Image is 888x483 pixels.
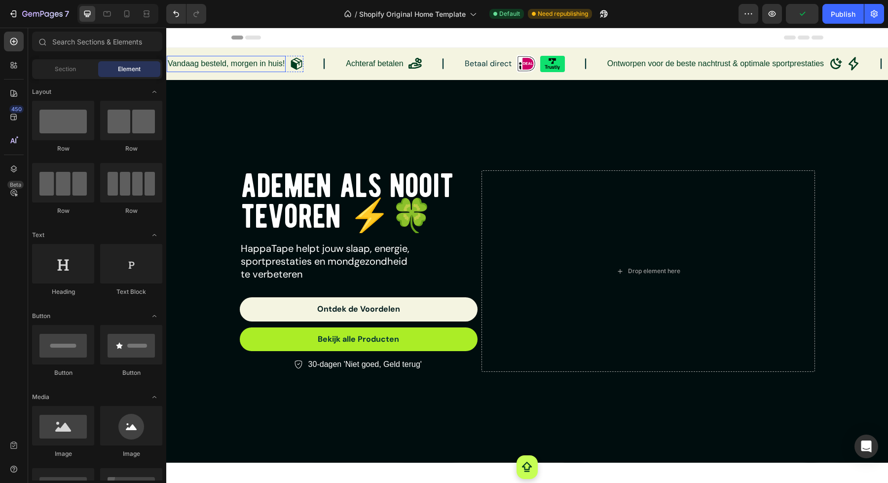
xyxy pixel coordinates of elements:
div: Open Intercom Messenger [854,435,878,458]
p: te verbeteren [74,240,311,253]
div: Text Block [100,287,162,296]
span: Media [32,393,49,402]
a: Ontdek de Voordelen [74,270,312,294]
button: 7 [4,4,74,24]
h2: Ademen als nooit tevoren ⚡️🍀 [74,143,312,205]
div: Row [32,144,94,153]
span: Toggle open [147,389,162,405]
div: Row [32,206,94,215]
a: Bekijk alle Producten [74,300,312,324]
span: Layout [32,87,51,96]
img: ideal-logo-1024.png [350,26,370,46]
span: Default [499,9,520,18]
p: Achteraf betalen [180,29,237,43]
span: / [355,9,357,19]
img: images [374,28,399,44]
div: Image [32,449,94,458]
p: Betaal direct [298,29,345,43]
span: Need republishing [538,9,588,18]
div: Publish [831,9,855,19]
button: Publish [822,4,864,24]
input: Search Sections & Elements [32,32,162,51]
p: Bekijk alle Producten [151,307,233,317]
p: Ontworpen voor de beste nachtrust & optimale sportprestaties [441,29,658,43]
p: 7 [65,8,69,20]
div: Row [100,206,162,215]
p: 30-dagen 'Niet goed, Geld terug' [142,331,256,343]
div: Heading [32,287,94,296]
div: Image [100,449,162,458]
div: Beta [7,181,24,189]
span: Button [32,312,50,321]
iframe: Design area [166,28,888,483]
span: Section [55,65,76,74]
div: Button [100,368,162,377]
span: Element [118,65,141,74]
span: Text [32,231,44,240]
div: Row [100,144,162,153]
span: Toggle open [147,308,162,324]
p: HappaTape helpt jouw slaap, energie, sportprestaties en mondgezondheid [74,214,311,240]
div: Drop element here [462,240,514,247]
div: Button [32,368,94,377]
span: Toggle open [147,227,162,243]
div: 450 [9,105,24,113]
p: Ontdek de Voordelen [151,277,234,287]
div: Undo/Redo [166,4,206,24]
span: Toggle open [147,84,162,100]
span: Shopify Original Home Template [359,9,466,19]
div: Rich Text Editor. Editing area: main [179,28,238,44]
